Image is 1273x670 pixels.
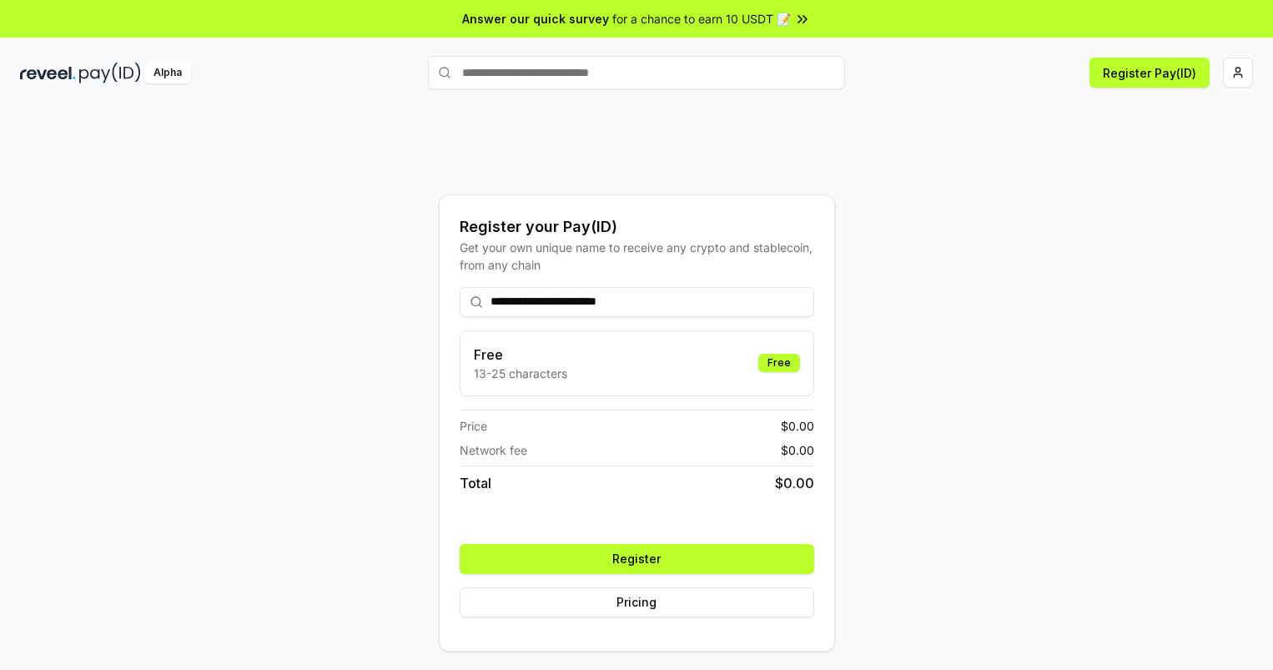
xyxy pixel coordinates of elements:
[474,365,567,382] p: 13-25 characters
[79,63,141,83] img: pay_id
[781,441,814,459] span: $ 0.00
[758,354,800,372] div: Free
[460,215,814,239] div: Register your Pay(ID)
[460,473,491,493] span: Total
[781,417,814,435] span: $ 0.00
[474,345,567,365] h3: Free
[462,10,609,28] span: Answer our quick survey
[1089,58,1210,88] button: Register Pay(ID)
[460,441,527,459] span: Network fee
[20,63,76,83] img: reveel_dark
[460,587,814,617] button: Pricing
[460,239,814,274] div: Get your own unique name to receive any crypto and stablecoin, from any chain
[460,544,814,574] button: Register
[460,417,487,435] span: Price
[775,473,814,493] span: $ 0.00
[144,63,191,83] div: Alpha
[612,10,791,28] span: for a chance to earn 10 USDT 📝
